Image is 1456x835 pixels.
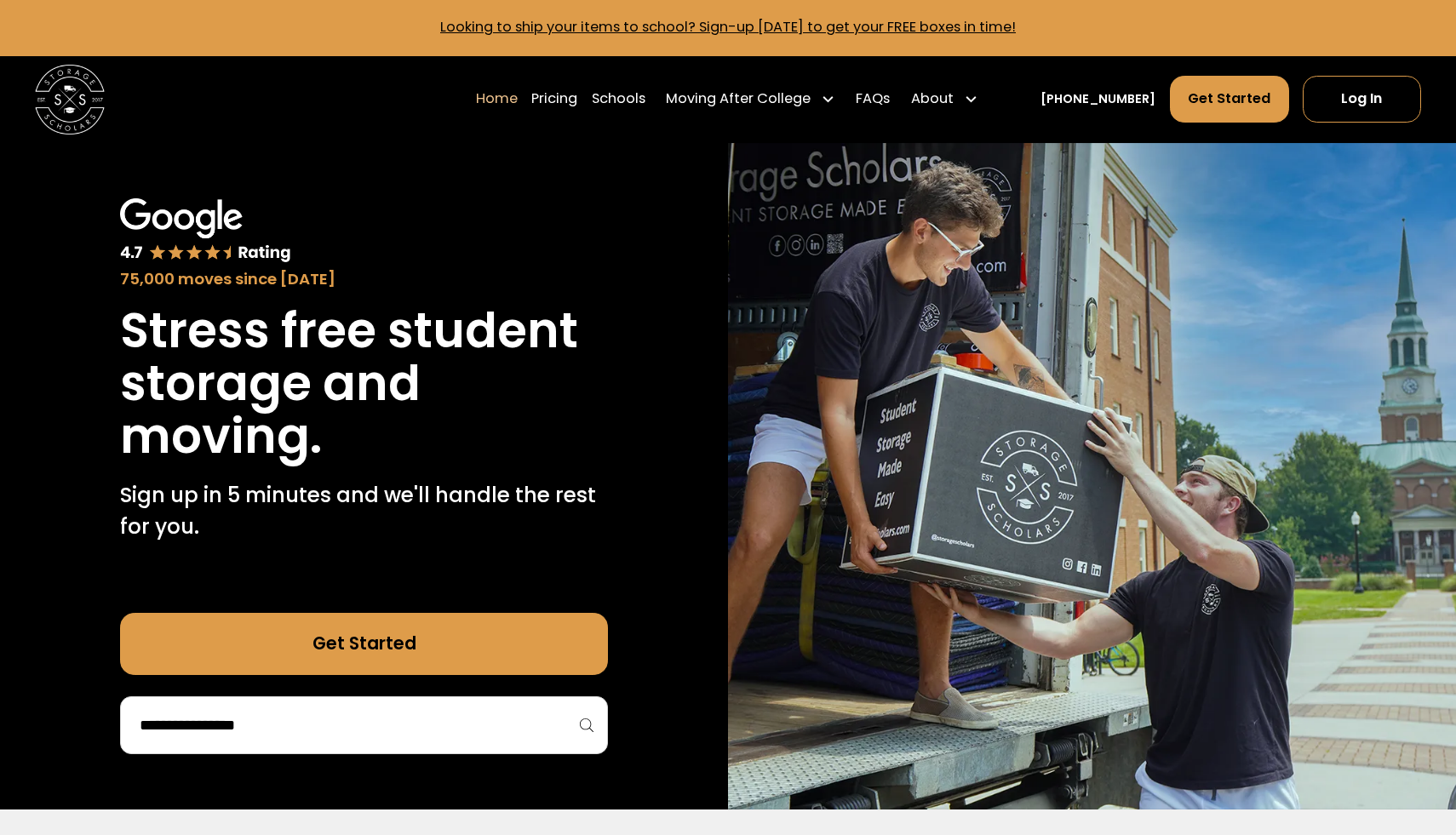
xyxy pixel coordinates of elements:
a: Pricing [531,75,577,123]
a: Schools [592,75,645,123]
a: Get Started [1170,76,1289,123]
a: Get Started [120,613,608,676]
a: Log In [1303,76,1421,123]
h1: Stress free student storage and moving. [120,305,608,463]
div: 75,000 moves since [DATE] [120,267,608,291]
a: [PHONE_NUMBER] [1040,90,1155,108]
img: Google 4.7 star rating [120,198,291,264]
a: Home [476,75,518,123]
img: Storage Scholars main logo [35,65,105,134]
a: FAQs [856,75,890,123]
p: Sign up in 5 minutes and we'll handle the rest for you. [120,480,608,543]
a: Looking to ship your items to school? Sign-up [DATE] to get your FREE boxes in time! [440,17,1016,37]
img: Storage Scholars makes moving and storage easy. [728,143,1456,810]
div: Moving After College [666,89,811,110]
div: Moving After College [659,75,842,123]
div: About [911,89,954,110]
div: About [904,75,985,123]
